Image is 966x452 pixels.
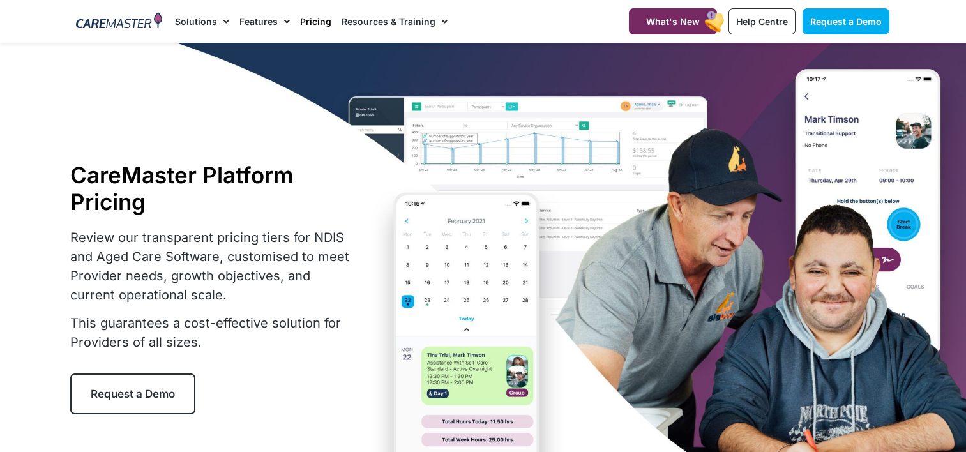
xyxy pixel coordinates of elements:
[803,8,889,34] a: Request a Demo
[70,162,358,215] h1: CareMaster Platform Pricing
[810,16,882,27] span: Request a Demo
[76,12,162,31] img: CareMaster Logo
[736,16,788,27] span: Help Centre
[70,373,195,414] a: Request a Demo
[70,313,358,352] p: This guarantees a cost-effective solution for Providers of all sizes.
[70,228,358,305] p: Review our transparent pricing tiers for NDIS and Aged Care Software, customised to meet Provider...
[646,16,700,27] span: What's New
[728,8,796,34] a: Help Centre
[91,388,175,400] span: Request a Demo
[629,8,717,34] a: What's New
